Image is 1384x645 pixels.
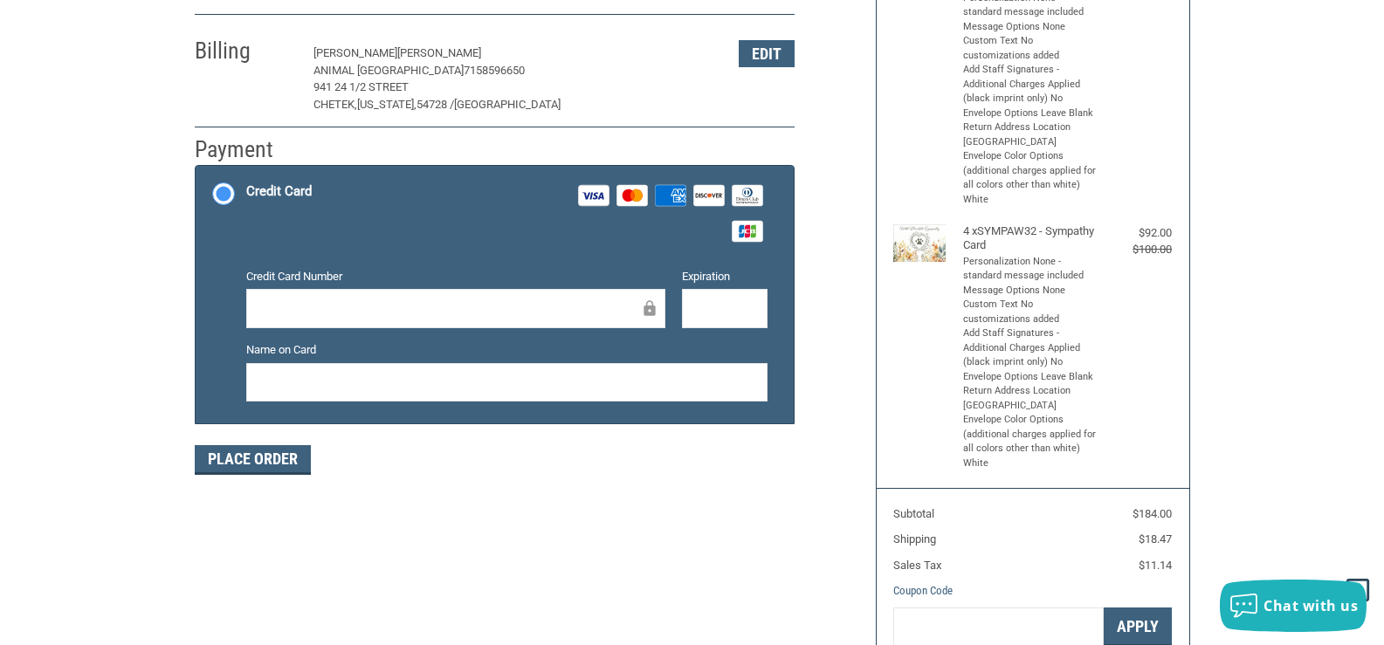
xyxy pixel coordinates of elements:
span: Subtotal [893,507,934,520]
li: Personalization None - standard message included [963,255,1098,284]
span: [GEOGRAPHIC_DATA] [454,98,561,111]
div: Credit Card [246,177,312,206]
li: Return Address Location [GEOGRAPHIC_DATA] [963,120,1098,149]
li: Message Options None [963,20,1098,35]
span: [PERSON_NAME] [397,46,481,59]
span: 7158596650 [464,64,525,77]
li: Envelope Options Leave Blank [963,370,1098,385]
li: Envelope Color Options (additional charges applied for all colors other than white) White [963,149,1098,207]
div: $92.00 [1102,224,1172,242]
span: $18.47 [1139,532,1172,546]
button: Place Order [195,445,311,475]
label: Name on Card [246,341,768,359]
li: Add Staff Signatures - Additional Charges Applied (black imprint only) No [963,63,1098,106]
li: Custom Text No customizations added [963,34,1098,63]
label: Expiration [682,268,768,285]
li: Add Staff Signatures - Additional Charges Applied (black imprint only) No [963,326,1098,370]
button: Chat with us [1220,580,1367,632]
span: 941 24 1/2 Street [313,80,409,93]
h2: Billing [195,37,297,65]
li: Return Address Location [GEOGRAPHIC_DATA] [963,384,1098,413]
span: Shipping [893,532,936,546]
span: 54728 / [417,98,454,111]
span: Chat with us [1264,596,1358,615]
li: Envelope Options Leave Blank [963,106,1098,121]
label: Credit Card Number [246,268,665,285]
span: Animal [GEOGRAPHIC_DATA] [313,64,464,77]
h2: Payment [195,135,297,164]
div: $100.00 [1102,241,1172,258]
span: [PERSON_NAME] [313,46,397,59]
button: Edit [739,40,795,67]
span: [US_STATE], [357,98,417,111]
span: $11.14 [1139,559,1172,572]
li: Custom Text No customizations added [963,298,1098,326]
span: $184.00 [1133,507,1172,520]
li: Message Options None [963,284,1098,298]
h4: 4 x SYMPAW32 - Sympathy Card [963,224,1098,253]
li: Envelope Color Options (additional charges applied for all colors other than white) White [963,413,1098,470]
span: Sales Tax [893,559,941,572]
span: Chetek, [313,98,357,111]
a: Coupon Code [893,584,953,597]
